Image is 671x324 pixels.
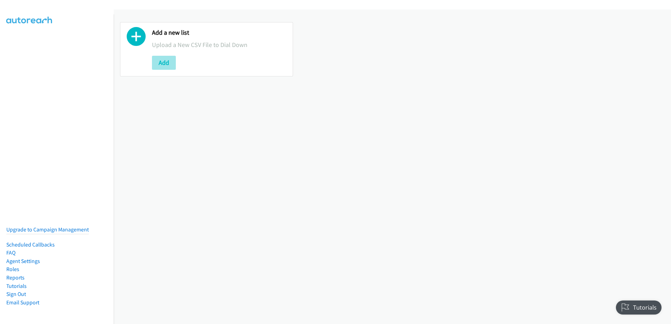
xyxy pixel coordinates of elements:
a: Roles [6,266,19,272]
a: Reports [6,274,25,281]
a: Agent Settings [6,258,40,264]
a: Sign Out [6,291,26,297]
a: Tutorials [6,283,27,289]
a: Email Support [6,299,39,306]
a: FAQ [6,249,15,256]
button: Add [152,56,176,70]
h2: Add a new list [152,29,286,37]
iframe: Checklist [612,293,666,319]
a: Upgrade to Campaign Management [6,226,89,233]
p: Upload a New CSV File to Dial Down [152,40,286,49]
a: Scheduled Callbacks [6,241,55,248]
